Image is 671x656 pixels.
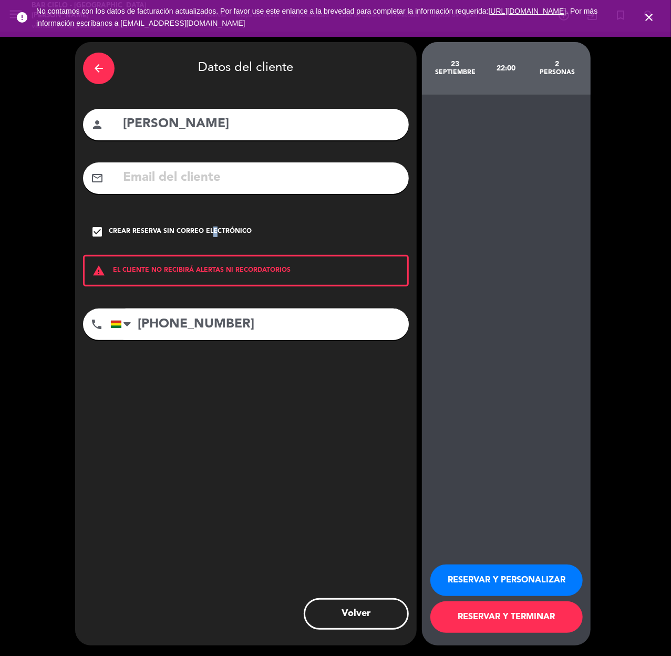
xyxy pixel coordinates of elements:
input: Email del cliente [122,167,401,189]
div: Datos del cliente [83,50,409,87]
div: EL CLIENTE NO RECIBIRÁ ALERTAS NI RECORDATORIOS [83,255,409,286]
button: Volver [304,598,409,630]
i: mail_outline [91,172,104,184]
div: septiembre [430,68,481,77]
i: check_box [91,225,104,238]
i: person [91,118,104,131]
i: error [16,11,28,24]
div: Crear reserva sin correo electrónico [109,227,252,237]
div: 2 [532,60,583,68]
i: close [643,11,655,24]
i: warning [85,264,113,277]
div: personas [532,68,583,77]
div: 23 [430,60,481,68]
i: phone [90,318,103,331]
div: Bolivia: +591 [111,309,135,340]
span: No contamos con los datos de facturación actualizados. Por favor use este enlance a la brevedad p... [36,7,597,27]
button: RESERVAR Y TERMINAR [430,601,583,633]
a: . Por más información escríbanos a [EMAIL_ADDRESS][DOMAIN_NAME] [36,7,597,27]
input: Número de teléfono... [110,309,409,340]
button: RESERVAR Y PERSONALIZAR [430,565,583,596]
div: 22:00 [481,50,532,87]
a: [URL][DOMAIN_NAME] [489,7,566,15]
i: arrow_back [92,62,105,75]
input: Nombre del cliente [122,114,401,135]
